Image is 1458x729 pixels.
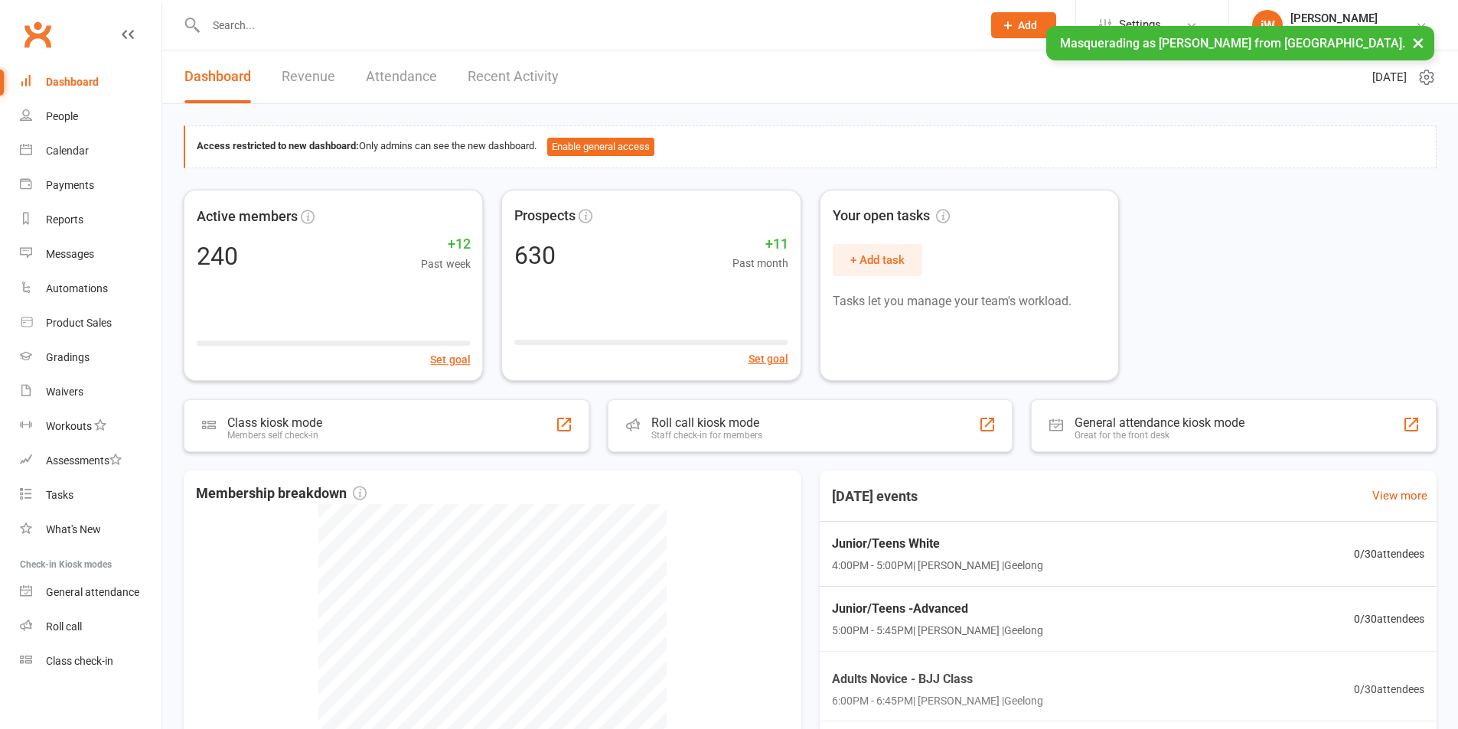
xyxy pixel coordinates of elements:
[1075,415,1244,430] div: General attendance kiosk mode
[46,179,94,191] div: Payments
[421,255,470,272] span: Past week
[20,99,161,134] a: People
[732,255,788,272] span: Past month
[46,454,122,467] div: Assessments
[547,138,654,156] button: Enable general access
[20,444,161,478] a: Assessments
[1354,611,1424,628] span: 0 / 30 attendees
[832,534,1043,554] span: Junior/Teens White
[20,478,161,513] a: Tasks
[20,203,161,237] a: Reports
[1372,68,1407,86] span: [DATE]
[20,575,161,610] a: General attendance kiosk mode
[46,145,89,157] div: Calendar
[197,138,1424,156] div: Only admins can see the new dashboard.
[514,243,556,268] div: 630
[46,386,83,398] div: Waivers
[20,644,161,679] a: Class kiosk mode
[732,233,788,255] span: +11
[46,620,82,633] div: Roll call
[430,350,470,367] button: Set goal
[197,243,238,268] div: 240
[421,233,470,255] span: +12
[514,205,576,227] span: Prospects
[20,375,161,409] a: Waivers
[1354,681,1424,698] span: 0 / 30 attendees
[46,110,78,122] div: People
[20,65,161,99] a: Dashboard
[1018,19,1037,31] span: Add
[833,205,950,227] span: Your open tasks
[46,420,92,432] div: Workouts
[20,134,161,168] a: Calendar
[1404,26,1432,59] button: ×
[20,237,161,272] a: Messages
[832,557,1043,574] span: 4:00PM - 5:00PM | [PERSON_NAME] | Geelong
[197,205,298,227] span: Active members
[46,351,90,363] div: Gradings
[46,317,112,329] div: Product Sales
[20,409,161,444] a: Workouts
[46,655,113,667] div: Class check-in
[227,415,322,430] div: Class kiosk mode
[46,489,73,501] div: Tasks
[749,350,788,367] button: Set goal
[833,244,922,276] button: + Add task
[1354,545,1424,562] span: 0 / 30 attendees
[1290,25,1394,39] div: [GEOGRAPHIC_DATA]
[832,622,1043,639] span: 5:00PM - 5:45PM | [PERSON_NAME] | Geelong
[651,430,762,441] div: Staff check-in for members
[196,483,367,505] span: Membership breakdown
[201,15,971,36] input: Search...
[366,50,437,103] a: Attendance
[1252,10,1283,41] div: jW
[18,15,57,54] a: Clubworx
[991,12,1056,38] button: Add
[20,272,161,306] a: Automations
[20,340,161,375] a: Gradings
[1119,8,1161,42] span: Settings
[832,669,1043,689] span: Adults Novice - BJJ Class
[46,248,94,260] div: Messages
[820,483,930,510] h3: [DATE] events
[468,50,559,103] a: Recent Activity
[832,692,1043,708] span: 6:00PM - 6:45PM | [PERSON_NAME] | Geelong
[1060,36,1405,50] span: Masquerading as [PERSON_NAME] from [GEOGRAPHIC_DATA].
[1290,11,1394,25] div: [PERSON_NAME]
[20,168,161,203] a: Payments
[832,600,1043,620] span: Junior/Teens -Advanced
[46,282,108,295] div: Automations
[227,430,322,441] div: Members self check-in
[46,523,101,535] div: What's New
[833,291,1106,311] p: Tasks let you manage your team's workload.
[46,586,139,598] div: General attendance
[46,213,83,226] div: Reports
[20,513,161,547] a: What's New
[46,76,99,88] div: Dashboard
[197,140,359,151] strong: Access restricted to new dashboard:
[20,610,161,644] a: Roll call
[1372,487,1427,505] a: View more
[20,306,161,340] a: Product Sales
[1075,430,1244,441] div: Great for the front desk
[282,50,335,103] a: Revenue
[651,415,762,430] div: Roll call kiosk mode
[184,50,251,103] a: Dashboard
